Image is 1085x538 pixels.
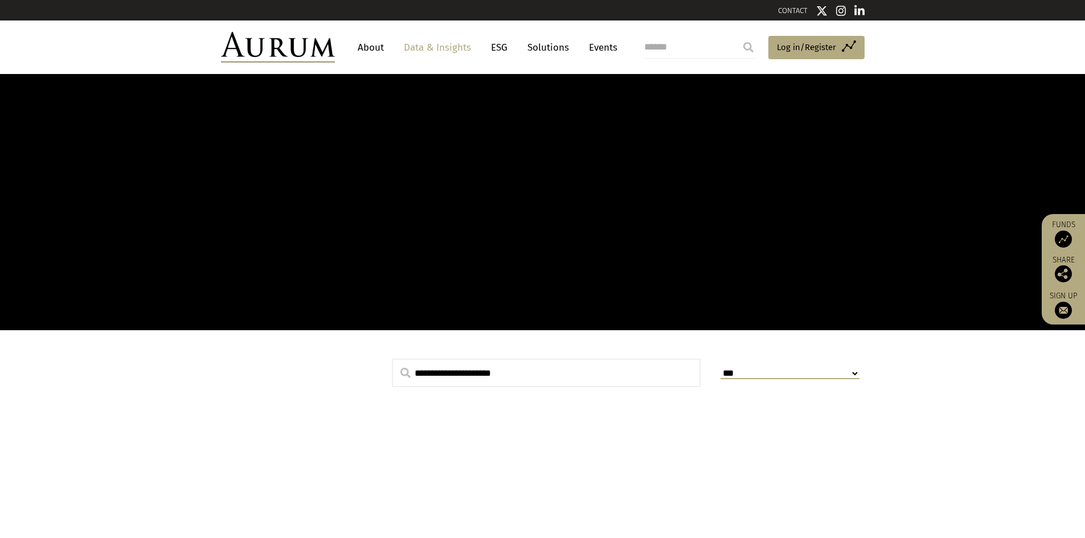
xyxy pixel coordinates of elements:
[398,37,477,58] a: Data & Insights
[854,5,865,17] img: Linkedin icon
[1055,302,1072,319] img: Sign up to our newsletter
[768,36,865,60] a: Log in/Register
[777,40,836,54] span: Log in/Register
[400,368,411,378] img: search.svg
[1047,256,1079,282] div: Share
[583,37,617,58] a: Events
[1047,220,1079,248] a: Funds
[1047,291,1079,319] a: Sign up
[352,37,390,58] a: About
[221,32,335,63] img: Aurum
[836,5,846,17] img: Instagram icon
[1055,231,1072,248] img: Access Funds
[737,36,760,59] input: Submit
[522,37,575,58] a: Solutions
[778,6,808,15] a: CONTACT
[485,37,513,58] a: ESG
[816,5,828,17] img: Twitter icon
[1055,265,1072,282] img: Share this post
